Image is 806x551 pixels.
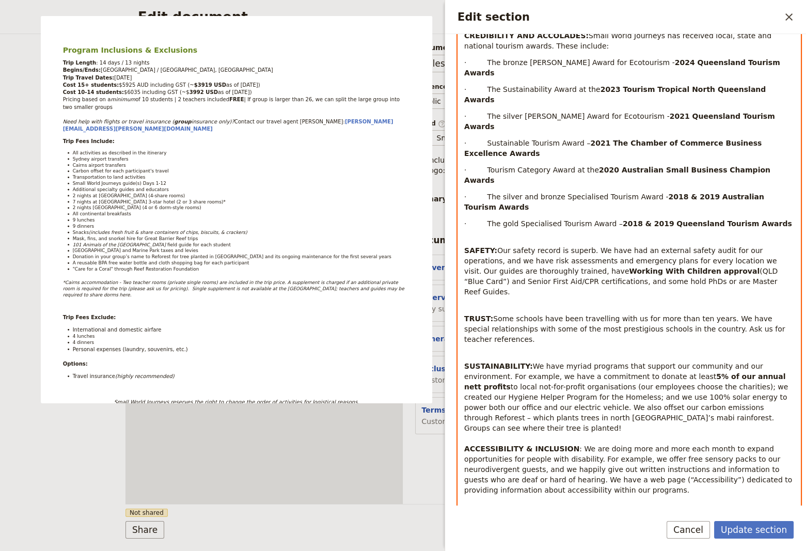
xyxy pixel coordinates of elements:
[203,10,244,24] a: Cover page
[464,166,773,184] strong: 2020 Australian Small Business Champion Awards
[596,8,613,26] a: +61 07 4054 6693
[464,139,590,147] span: · Sustainable Tourism Award –
[464,246,497,255] strong: SAFETY:
[422,334,457,344] button: Itinerary
[125,521,164,539] button: Share
[464,362,533,370] strong: SUSTAINABILITY:
[464,85,600,93] span: · The Sustainability Award at the
[676,219,792,228] strong: Queensland Tourism Awards
[780,8,798,26] button: Close drawer
[438,120,446,127] span: ​
[464,383,791,432] span: to local not-for-profit organisations (our employees choose the charities); we created our Hygien...
[464,32,589,40] strong: CREDIBILITY AND ACCOLADES:
[464,193,668,201] span: · The silver and bronze Specialised Tourism Award -
[667,521,710,539] button: Cancel
[464,267,780,296] span: (QLD “Blue Card”) and Senior First Aid/CPR certifications, and some hold PhDs or are Master Reef ...
[125,509,168,517] span: Not shared
[422,292,460,303] button: Overview
[464,246,779,275] span: Our safety record is superb. We have had an external safety audit for our operations, and we have...
[37,333,125,345] span: 14 days & 13 nights
[714,521,794,539] button: Update section
[464,314,787,343] span: Some schools have been travelling with us for more than ten years. We have special relationships ...
[464,219,623,228] span: · The gold Specialised Tourism Award –
[37,317,624,333] p: PROPOSAL A
[12,6,103,24] img: Small World Journeys logo
[37,257,624,315] h1: ST [PERSON_NAME] Custom Trip [DATE]
[615,8,633,26] a: groups@smallworldjourneys.com.au
[334,10,418,24] a: Inclusions & Exclusions
[464,85,768,104] strong: 2023 Tourism Tropical North Queensland Awards
[252,10,287,24] a: Overview
[464,445,579,453] strong: ACCESSIBILITY & INCLUSION
[426,10,496,24] a: Terms & Conditions
[464,139,764,158] strong: 2021 The Chamber of Commerce Business Excellence Awards
[138,9,653,25] h2: Edit document
[422,405,501,415] button: Terms & Conditions
[437,133,513,143] span: Small World Journeys
[635,8,653,26] button: Download pdf
[629,267,760,275] strong: Working With Children approval
[464,166,599,174] span: · Tourism Category Award at the
[668,193,720,201] strong: 2018 & 2019
[464,362,765,381] span: We have myriad programs that support our community and our environment. For example, we have a co...
[464,445,795,494] span: : We are doing more and more each month to expand opportunities for people with disability. For e...
[457,9,780,25] h2: Edit section
[415,93,472,109] select: Audience​
[422,416,501,427] span: Custom
[415,83,472,91] span: Audience
[464,112,670,120] span: · The silver [PERSON_NAME] Award for Ecotourism -
[464,58,675,67] span: · The bronze [PERSON_NAME] Award for Ecotourism -
[464,314,493,323] strong: TRUST:
[295,10,325,24] a: Itinerary
[623,219,674,228] strong: 2018 & 2019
